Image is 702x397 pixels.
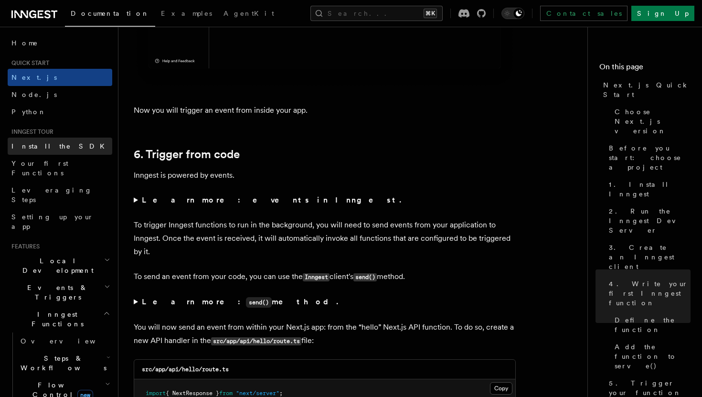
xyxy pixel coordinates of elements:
a: Sign Up [631,6,694,21]
span: Features [8,243,40,250]
a: Overview [17,333,112,350]
a: Examples [155,3,218,26]
span: Choose Next.js version [615,107,691,136]
button: Inngest Functions [8,306,112,333]
button: Search...⌘K [310,6,443,21]
code: src/app/api/hello/route.ts [142,366,229,373]
span: import [146,390,166,397]
span: Local Development [8,256,104,275]
button: Steps & Workflows [17,350,112,376]
span: Define the function [615,315,691,334]
p: To send an event from your code, you can use the client's method. [134,270,516,284]
span: { NextResponse } [166,390,219,397]
span: Install the SDK [11,142,110,150]
code: src/app/api/hello/route.ts [211,337,301,345]
span: "next/server" [236,390,279,397]
a: Home [8,34,112,52]
p: Now you will trigger an event from inside your app. [134,104,516,117]
a: 1. Install Inngest [605,176,691,203]
span: Inngest Functions [8,310,103,329]
a: Next.js Quick Start [599,76,691,103]
a: Setting up your app [8,208,112,235]
button: Events & Triggers [8,279,112,306]
a: Node.js [8,86,112,103]
a: Your first Functions [8,155,112,182]
span: Events & Triggers [8,283,104,302]
span: Examples [161,10,212,17]
summary: Learn more:send()method. [134,295,516,309]
span: Your first Functions [11,160,68,177]
p: Inngest is powered by events. [134,169,516,182]
a: Choose Next.js version [611,103,691,139]
button: Toggle dark mode [501,8,524,19]
a: 2. Run the Inngest Dev Server [605,203,691,239]
span: Python [11,108,46,116]
span: Setting up your app [11,213,94,230]
span: AgentKit [223,10,274,17]
span: 3. Create an Inngest client [609,243,691,271]
span: ; [279,390,283,397]
span: Before you start: choose a project [609,143,691,172]
a: AgentKit [218,3,280,26]
span: Leveraging Steps [11,186,92,204]
p: To trigger Inngest functions to run in the background, you will need to send events from your app... [134,218,516,258]
span: Documentation [71,10,149,17]
span: Next.js Quick Start [603,80,691,99]
button: Local Development [8,252,112,279]
p: You will now send an event from within your Next.js app: from the “hello” Next.js API function. T... [134,321,516,348]
span: Overview [21,337,119,345]
a: Documentation [65,3,155,27]
a: Python [8,103,112,120]
a: 3. Create an Inngest client [605,239,691,275]
button: Copy [490,382,512,395]
span: Add the function to serve() [615,342,691,371]
code: Inngest [303,273,330,281]
span: Quick start [8,59,49,67]
a: Install the SDK [8,138,112,155]
span: 1. Install Inngest [609,180,691,199]
span: Next.js [11,74,57,81]
a: Before you start: choose a project [605,139,691,176]
span: 2. Run the Inngest Dev Server [609,206,691,235]
a: 4. Write your first Inngest function [605,275,691,311]
a: Define the function [611,311,691,338]
h4: On this page [599,61,691,76]
strong: Learn more: method. [142,297,340,306]
span: from [219,390,233,397]
a: Next.js [8,69,112,86]
span: 4. Write your first Inngest function [609,279,691,308]
span: Steps & Workflows [17,354,106,373]
summary: Learn more: events in Inngest. [134,193,516,207]
span: Home [11,38,38,48]
code: send() [353,273,377,281]
a: Contact sales [540,6,628,21]
code: send() [246,297,272,308]
a: 6. Trigger from code [134,148,240,161]
strong: Learn more: events in Inngest. [142,195,403,204]
kbd: ⌘K [424,9,437,18]
span: Node.js [11,91,57,98]
a: Leveraging Steps [8,182,112,208]
span: Inngest tour [8,128,53,136]
a: Add the function to serve() [611,338,691,375]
